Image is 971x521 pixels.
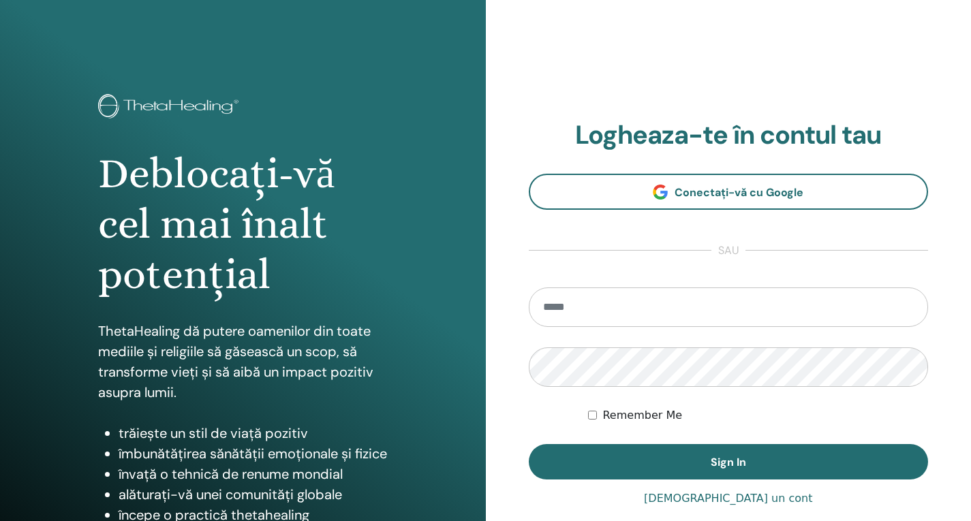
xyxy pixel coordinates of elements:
[644,490,812,507] a: [DEMOGRAPHIC_DATA] un cont
[675,185,803,200] span: Conectați-vă cu Google
[119,443,388,464] li: îmbunătățirea sănătății emoționale și fizice
[98,148,388,300] h1: Deblocați-vă cel mai înalt potențial
[529,120,929,151] h2: Logheaza-te în contul tau
[119,464,388,484] li: învață o tehnică de renume mondial
[119,484,388,505] li: alăturați-vă unei comunități globale
[529,444,929,479] button: Sign In
[602,407,682,424] label: Remember Me
[711,455,746,469] span: Sign In
[529,174,929,210] a: Conectați-vă cu Google
[711,242,745,259] span: sau
[119,423,388,443] li: trăiește un stil de viață pozitiv
[588,407,928,424] div: Keep me authenticated indefinitely or until I manually logout
[98,321,388,402] p: ThetaHealing dă putere oamenilor din toate mediile și religiile să găsească un scop, să transform...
